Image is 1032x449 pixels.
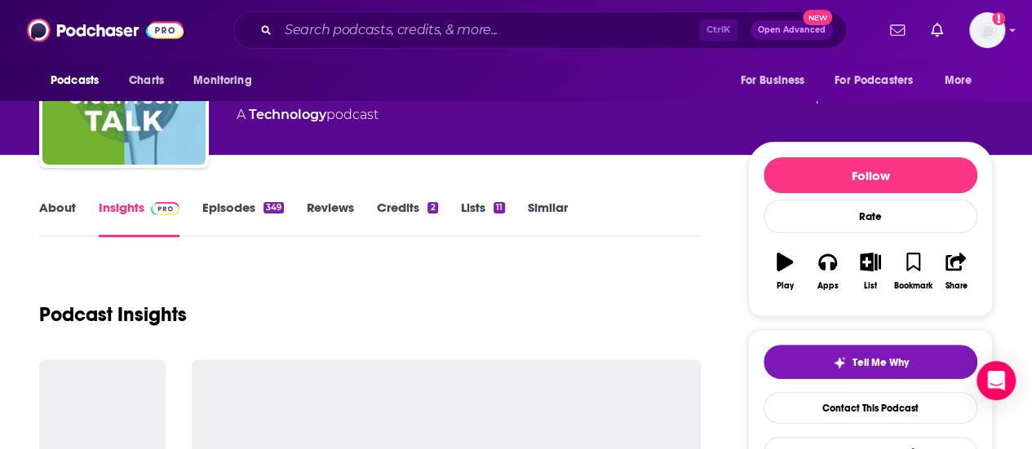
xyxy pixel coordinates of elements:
img: tell me why sparkle [833,356,846,369]
span: Logged in as HavasFormulab2b [969,12,1005,48]
div: Rate [764,200,977,233]
button: Open AdvancedNew [751,20,833,40]
a: Lists11 [461,200,505,237]
div: A podcast [237,105,379,125]
button: Show profile menu [969,12,1005,48]
a: Show notifications dropdown [884,16,911,44]
button: open menu [182,65,272,96]
a: Similar [528,200,568,237]
a: Show notifications dropdown [924,16,950,44]
span: Ctrl K [699,20,737,41]
span: More [945,69,972,92]
button: List [849,242,892,301]
img: Podchaser - Follow, Share and Rate Podcasts [27,15,184,46]
span: Charts [129,69,164,92]
a: Reviews [307,200,354,237]
svg: Add a profile image [992,12,1005,25]
button: open menu [729,65,825,96]
img: User Profile [969,12,1005,48]
button: Follow [764,157,977,193]
button: open menu [39,65,120,96]
div: Share [945,281,967,291]
div: Search podcasts, credits, & more... [233,11,847,49]
input: Search podcasts, credits, & more... [278,17,699,43]
h1: Podcast Insights [39,302,187,327]
div: 349 [264,202,284,213]
a: InsightsPodchaser Pro [99,200,179,237]
button: Share [935,242,977,301]
div: Apps [817,281,839,291]
span: Podcasts [51,69,99,92]
img: Podchaser Pro [151,202,179,215]
div: Play [777,281,794,291]
div: List [864,281,877,291]
button: Apps [806,242,848,301]
span: For Business [740,69,804,92]
div: 2 [427,202,437,213]
button: open menu [933,65,993,96]
a: About [39,200,76,237]
a: Episodes349 [202,200,284,237]
a: Contact This Podcast [764,392,977,424]
a: Credits2 [377,200,437,237]
span: Open Advanced [758,26,826,34]
button: Play [764,242,806,301]
span: For Podcasters [835,69,913,92]
button: open menu [824,65,937,96]
a: Technology [249,107,326,122]
span: Monitoring [193,69,251,92]
div: Bookmark [894,281,932,291]
a: Charts [118,65,174,96]
span: New [803,10,832,25]
span: Tell Me Why [853,356,909,369]
button: tell me why sparkleTell Me Why [764,345,977,379]
div: 11 [494,202,505,213]
div: Open Intercom Messenger [977,361,1016,400]
button: Bookmark [892,242,934,301]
